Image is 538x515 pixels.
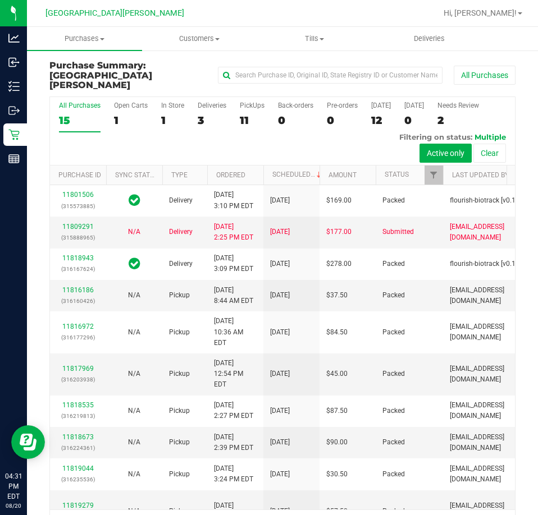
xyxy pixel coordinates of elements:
[57,264,99,274] p: (316167624)
[169,259,193,269] span: Delivery
[45,8,184,18] span: [GEOGRAPHIC_DATA][PERSON_NAME]
[382,290,405,301] span: Packed
[59,102,101,109] div: All Purchases
[327,102,358,109] div: Pre-orders
[128,328,140,336] span: Not Applicable
[129,256,140,272] span: In Sync
[62,365,94,373] a: 11817969
[8,129,20,140] inline-svg: Retail
[371,102,391,109] div: [DATE]
[326,469,348,480] span: $30.50
[257,27,372,50] a: Tills
[128,407,140,415] span: Not Applicable
[382,227,414,237] span: Submitted
[5,502,22,510] p: 08/20
[214,358,257,390] span: [DATE] 12:54 PM EDT
[372,27,487,50] a: Deliveries
[57,411,99,421] p: (316219813)
[128,469,140,480] button: N/A
[169,437,190,448] span: Pickup
[270,259,290,269] span: [DATE]
[62,223,94,231] a: 11809291
[128,437,140,448] button: N/A
[270,290,290,301] span: [DATE]
[198,114,226,127] div: 3
[128,291,140,299] span: Not Applicable
[169,227,193,237] span: Delivery
[128,507,140,515] span: Not Applicable
[218,67,443,84] input: Search Purchase ID, Original ID, State Registry ID or Customer Name...
[62,433,94,441] a: 11818673
[214,285,253,306] span: [DATE] 8:44 AM EDT
[142,27,257,50] a: Customers
[57,296,99,306] p: (316160426)
[171,171,188,179] a: Type
[382,406,405,416] span: Packed
[128,369,140,379] button: N/A
[216,171,245,179] a: Ordered
[278,114,313,127] div: 0
[161,114,184,127] div: 1
[62,191,94,199] a: 11801506
[382,469,405,480] span: Packed
[49,70,152,91] span: [GEOGRAPHIC_DATA][PERSON_NAME]
[57,374,99,385] p: (316203938)
[11,425,45,459] iframe: Resource center
[326,437,348,448] span: $90.00
[62,502,94,509] a: 11819279
[62,254,94,262] a: 11818943
[114,114,148,127] div: 1
[326,290,348,301] span: $37.50
[27,34,142,44] span: Purchases
[62,286,94,294] a: 11816186
[169,469,190,480] span: Pickup
[128,438,140,446] span: Not Applicable
[8,153,20,164] inline-svg: Reports
[270,327,290,338] span: [DATE]
[420,144,472,163] button: Active only
[27,27,142,50] a: Purchases
[399,132,472,141] span: Filtering on status:
[240,114,265,127] div: 11
[143,34,257,44] span: Customers
[8,33,20,44] inline-svg: Analytics
[57,443,99,453] p: (316224361)
[128,370,140,378] span: Not Applicable
[270,227,290,237] span: [DATE]
[214,316,257,348] span: [DATE] 10:36 AM EDT
[169,369,190,379] span: Pickup
[214,253,253,274] span: [DATE] 3:09 PM EDT
[371,114,391,127] div: 12
[326,406,348,416] span: $87.50
[270,195,290,206] span: [DATE]
[129,192,140,208] span: In Sync
[258,34,372,44] span: Tills
[214,463,253,485] span: [DATE] 3:24 PM EDT
[270,369,290,379] span: [DATE]
[62,401,94,409] a: 11818535
[161,102,184,109] div: In Store
[326,195,352,206] span: $169.00
[128,227,140,237] button: N/A
[382,327,405,338] span: Packed
[326,259,352,269] span: $278.00
[57,332,99,343] p: (316177296)
[404,102,424,109] div: [DATE]
[444,8,517,17] span: Hi, [PERSON_NAME]!
[8,57,20,68] inline-svg: Inbound
[169,327,190,338] span: Pickup
[327,114,358,127] div: 0
[382,259,405,269] span: Packed
[62,323,94,330] a: 11816972
[326,327,348,338] span: $84.50
[169,195,193,206] span: Delivery
[437,114,479,127] div: 2
[385,171,409,178] a: Status
[59,114,101,127] div: 15
[326,369,348,379] span: $45.00
[399,34,460,44] span: Deliveries
[214,432,253,453] span: [DATE] 2:39 PM EDT
[270,469,290,480] span: [DATE]
[114,102,148,109] div: Open Carts
[329,171,357,179] a: Amount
